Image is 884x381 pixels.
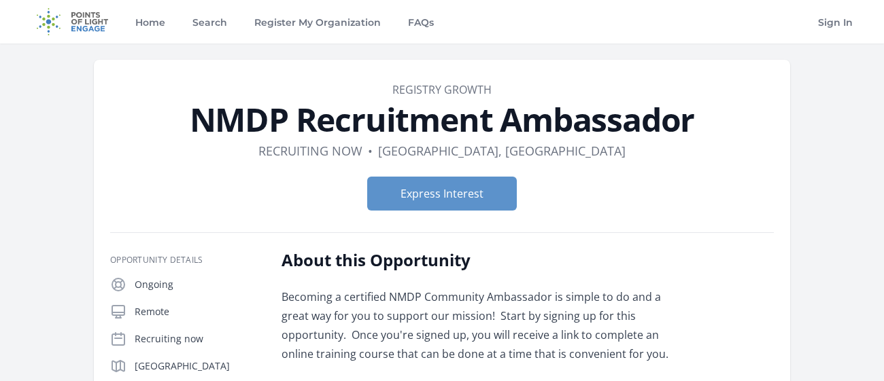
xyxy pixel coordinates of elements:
h2: About this Opportunity [282,249,679,271]
dd: [GEOGRAPHIC_DATA], [GEOGRAPHIC_DATA] [378,141,626,160]
a: Registry Growth [392,82,492,97]
button: Express Interest [367,177,517,211]
h3: Opportunity Details [110,255,260,266]
h1: NMDP Recruitment Ambassador [110,103,774,136]
p: Recruiting now [135,332,260,346]
div: • [368,141,373,160]
p: Ongoing [135,278,260,291]
dd: Recruiting now [258,141,362,160]
p: Remote [135,305,260,319]
p: [GEOGRAPHIC_DATA] [135,359,260,373]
